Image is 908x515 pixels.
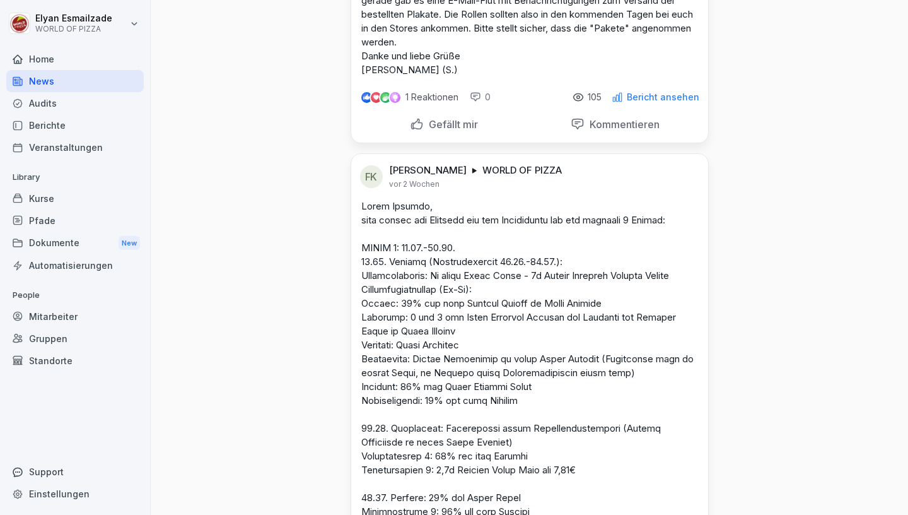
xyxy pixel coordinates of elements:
p: Elyan Esmailzade [35,13,112,24]
a: Einstellungen [6,483,144,505]
img: like [361,92,371,102]
p: WORLD OF PIZZA [482,164,562,177]
p: Library [6,167,144,187]
a: Kurse [6,187,144,210]
p: Bericht ansehen [627,92,699,102]
a: Gruppen [6,328,144,350]
p: Gefällt mir [424,118,478,131]
div: 0 [470,91,491,104]
div: New [119,236,140,251]
p: 105 [588,92,602,102]
a: Audits [6,92,144,114]
div: Dokumente [6,232,144,255]
div: FK [360,165,383,188]
a: News [6,70,144,92]
img: celebrate [380,92,391,103]
a: DokumenteNew [6,232,144,255]
a: Veranstaltungen [6,136,144,158]
a: Standorte [6,350,144,372]
p: [PERSON_NAME] [389,164,467,177]
img: love [371,93,381,102]
div: Support [6,461,144,483]
a: Pfade [6,210,144,232]
p: vor 2 Wochen [389,179,439,189]
a: Home [6,48,144,70]
p: Kommentieren [585,118,660,131]
p: People [6,285,144,305]
a: Berichte [6,114,144,136]
a: Automatisierungen [6,254,144,276]
p: WORLD OF PIZZA [35,25,112,33]
img: inspiring [390,92,400,103]
p: 1 Reaktionen [405,92,458,102]
a: Mitarbeiter [6,305,144,328]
